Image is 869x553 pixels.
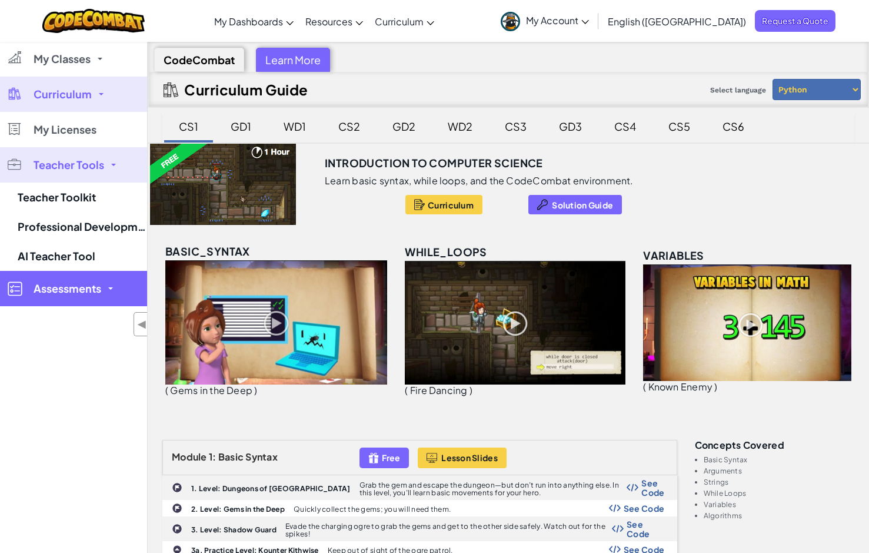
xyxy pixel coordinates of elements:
b: 2. Level: Gems in the Deep [191,505,285,514]
img: IconFreeLevelv2.svg [368,451,379,465]
div: GD2 [381,112,427,140]
span: English ([GEOGRAPHIC_DATA]) [608,15,746,28]
div: CS5 [657,112,702,140]
span: Teacher Tools [34,160,104,170]
button: Solution Guide [528,195,622,214]
li: Algorithms [704,512,855,519]
b: 1. Level: Dungeons of [GEOGRAPHIC_DATA] [191,484,351,493]
a: 3. Level: Shadow Guard Evade the charging ogre to grab the gems and get to the other side safely.... [162,516,677,541]
span: See Code [641,478,664,497]
div: GD3 [547,112,594,140]
div: WD1 [272,112,318,140]
a: Curriculum [369,5,440,37]
a: My Account [495,2,595,39]
img: avatar [501,12,520,31]
span: Free [382,453,400,462]
span: Select language [705,81,771,99]
p: Quickly collect the gems; you will need them. [294,505,451,513]
span: See Code [627,519,664,538]
div: GD1 [219,112,263,140]
a: My Dashboards [208,5,299,37]
span: Module [172,451,207,463]
div: WD2 [436,112,484,140]
button: Lesson Slides [418,448,507,468]
img: CodeCombat logo [42,9,145,33]
h3: Introduction to Computer Science [325,154,543,172]
p: Evade the charging ogre to grab the gems and get to the other side safely. Watch out for the spikes! [285,522,612,538]
span: ( [643,380,646,393]
span: Lesson Slides [441,453,498,462]
div: CodeCombat [154,48,244,72]
span: Known Enemy [648,380,713,393]
li: Variables [704,501,855,508]
li: Strings [704,478,855,486]
div: CS3 [493,112,538,140]
span: See Code [624,504,665,513]
span: Basic Syntax [218,451,278,463]
a: 2. Level: Gems in the Deep Quickly collect the gems; you will need them. Show Code Logo See Code [162,500,677,516]
img: Show Code Logo [627,484,638,492]
span: My Account [526,14,589,27]
span: ) [254,384,257,396]
li: Arguments [704,467,855,475]
span: Solution Guide [552,200,613,210]
div: Learn More [256,48,330,72]
img: variables_unlocked.png [643,264,851,381]
p: Learn basic syntax, while loops, and the CodeCombat environment. [325,175,634,187]
img: Show Code Logo [609,504,621,512]
div: CS4 [602,112,648,140]
a: Request a Quote [755,10,835,32]
span: Gems in the Deep [170,384,252,396]
span: 1: [209,451,217,463]
img: IconChallengeLevel.svg [172,482,182,493]
a: 1. Level: Dungeons of [GEOGRAPHIC_DATA] Grab the gem and escape the dungeon—but don’t run into an... [162,475,677,500]
li: While Loops [704,489,855,497]
span: while_loops [405,245,487,259]
span: ◀ [137,316,147,333]
span: Assessments [34,283,101,294]
li: Basic Syntax [704,456,855,463]
span: ( [165,384,168,396]
p: Grab the gem and escape the dungeon—but don’t run into anything else. In this level, you’ll learn... [359,481,627,496]
span: basic_syntax [165,244,250,258]
span: Curriculum [375,15,424,28]
a: English ([GEOGRAPHIC_DATA]) [602,5,752,37]
img: IconChallengeLevel.svg [172,524,182,534]
span: variables [643,249,704,262]
span: Curriculum [34,89,92,100]
div: CS1 [167,112,210,140]
span: Resources [305,15,352,28]
span: ) [470,384,472,396]
span: ( [405,384,408,396]
span: My Licenses [34,124,96,135]
div: CS6 [711,112,756,140]
img: while_loops_unlocked.png [405,261,625,385]
span: My Classes [34,54,91,64]
img: basic_syntax_unlocked.png [165,260,387,385]
img: IconChallengeLevel.svg [172,503,182,514]
span: My Dashboards [214,15,283,28]
button: Curriculum [405,195,482,214]
img: IconCurriculumGuide.svg [164,82,178,97]
h3: Concepts covered [695,440,855,450]
span: Curriculum [428,200,474,210]
span: ) [714,380,717,393]
span: Fire Dancing [410,384,468,396]
img: Show Code Logo [612,525,624,533]
b: 3. Level: Shadow Guard [191,525,277,534]
a: Resources [299,5,369,37]
h2: Curriculum Guide [184,81,308,98]
div: CS2 [327,112,372,140]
